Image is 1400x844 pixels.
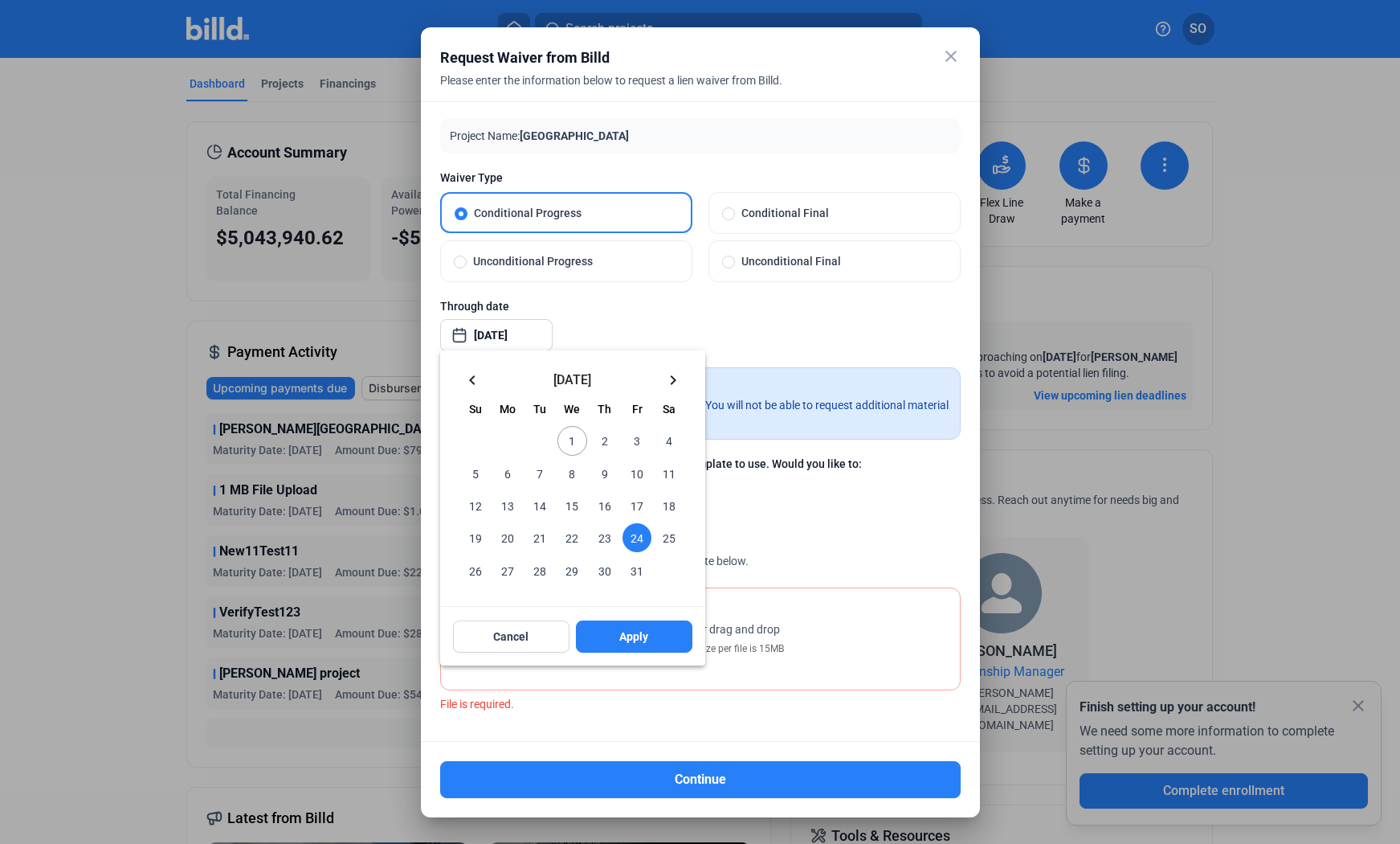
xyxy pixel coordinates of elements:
[524,490,556,522] button: October 14, 2025
[459,424,557,457] td: OCT
[557,491,586,520] span: 15
[493,629,529,645] span: Cancel
[622,459,651,488] span: 10
[459,554,492,586] button: October 26, 2025
[557,555,586,584] span: 29
[622,426,651,455] span: 3
[590,523,619,552] span: 23
[557,523,586,552] span: 22
[492,457,524,490] button: October 6, 2025
[589,522,621,554] button: October 23, 2025
[525,523,554,552] span: 21
[461,459,490,488] span: 5
[653,457,685,490] button: October 11, 2025
[621,554,653,586] button: October 31, 2025
[461,523,490,552] span: 19
[557,426,586,455] span: 1
[556,490,588,522] button: October 15, 2025
[492,522,524,554] button: October 20, 2025
[621,424,653,457] button: October 3, 2025
[556,554,588,586] button: October 29, 2025
[653,490,685,522] button: October 18, 2025
[590,426,619,455] span: 2
[453,621,569,653] button: Cancel
[621,457,653,490] button: October 10, 2025
[590,555,619,584] span: 30
[619,629,648,645] span: Apply
[589,554,621,586] button: October 30, 2025
[663,403,676,416] span: Sa
[622,523,651,552] span: 24
[598,403,611,416] span: Th
[556,457,588,490] button: October 8, 2025
[463,371,482,390] mat-icon: keyboard_arrow_left
[524,522,556,554] button: October 21, 2025
[469,403,482,416] span: Su
[655,426,684,455] span: 4
[492,554,524,586] button: October 27, 2025
[493,555,522,584] span: 27
[500,403,516,416] span: Mo
[653,424,685,457] button: October 4, 2025
[557,459,586,488] span: 8
[655,491,684,520] span: 18
[459,490,492,522] button: October 12, 2025
[525,491,554,520] span: 14
[622,555,651,584] span: 31
[576,621,692,653] button: Apply
[556,522,588,554] button: October 22, 2025
[533,403,546,416] span: Tu
[589,457,621,490] button: October 9, 2025
[493,523,522,552] span: 20
[524,457,556,490] button: October 7, 2025
[589,424,621,457] button: October 2, 2025
[590,491,619,520] span: 16
[632,403,643,416] span: Fr
[621,522,653,554] button: October 24, 2025
[622,491,651,520] span: 17
[564,403,580,416] span: We
[492,490,524,522] button: October 13, 2025
[653,522,685,554] button: October 25, 2025
[459,522,492,554] button: October 19, 2025
[590,459,619,488] span: 9
[461,491,490,520] span: 12
[589,490,621,522] button: October 16, 2025
[655,523,684,552] span: 25
[524,554,556,586] button: October 28, 2025
[525,555,554,584] span: 28
[525,459,554,488] span: 7
[459,457,492,490] button: October 5, 2025
[493,491,522,520] span: 13
[556,424,588,457] button: October 1, 2025
[488,372,657,385] span: [DATE]
[663,371,683,390] mat-icon: keyboard_arrow_right
[493,459,522,488] span: 6
[621,490,653,522] button: October 17, 2025
[655,459,684,488] span: 11
[461,555,490,584] span: 26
